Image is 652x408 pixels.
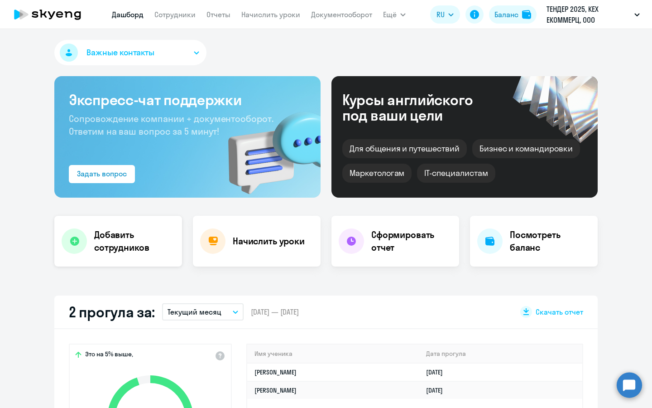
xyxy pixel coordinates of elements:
[168,306,221,317] p: Текущий месяц
[85,350,133,361] span: Это на 5% выше,
[510,228,590,254] h4: Посмотреть баланс
[77,168,127,179] div: Задать вопрос
[251,307,299,317] span: [DATE] — [DATE]
[489,5,537,24] button: Балансbalance
[494,9,518,20] div: Баланс
[371,228,452,254] h4: Сформировать отчет
[536,307,583,317] span: Скачать отчет
[69,303,155,321] h2: 2 прогула за:
[112,10,144,19] a: Дашборд
[254,386,297,394] a: [PERSON_NAME]
[436,9,445,20] span: RU
[206,10,230,19] a: Отчеты
[94,228,175,254] h4: Добавить сотрудников
[69,165,135,183] button: Задать вопрос
[69,113,273,137] span: Сопровождение компании + документооборот. Ответим на ваш вопрос за 5 минут!
[247,345,419,363] th: Имя ученика
[241,10,300,19] a: Начислить уроки
[522,10,531,19] img: balance
[54,40,206,65] button: Важные контакты
[417,164,495,183] div: IT-специалистам
[215,96,321,198] img: bg-img
[542,4,644,25] button: ТЕНДЕР 2025, КЕХ ЕКОММЕРЦ, ООО
[254,368,297,376] a: [PERSON_NAME]
[311,10,372,19] a: Документооборот
[419,345,582,363] th: Дата прогула
[383,9,397,20] span: Ещё
[472,139,580,158] div: Бизнес и командировки
[430,5,460,24] button: RU
[154,10,196,19] a: Сотрудники
[69,91,306,109] h3: Экспресс-чат поддержки
[426,368,450,376] a: [DATE]
[547,4,631,25] p: ТЕНДЕР 2025, КЕХ ЕКОММЕРЦ, ООО
[233,235,305,248] h4: Начислить уроки
[426,386,450,394] a: [DATE]
[342,164,412,183] div: Маркетологам
[86,47,154,58] span: Важные контакты
[162,303,244,321] button: Текущий месяц
[383,5,406,24] button: Ещё
[342,139,467,158] div: Для общения и путешествий
[342,92,497,123] div: Курсы английского под ваши цели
